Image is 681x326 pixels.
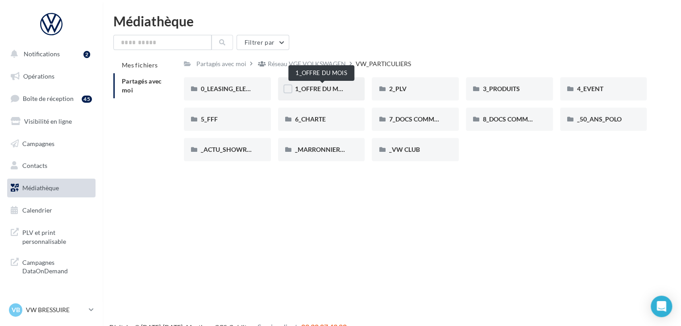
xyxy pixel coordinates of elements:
[5,253,97,279] a: Campagnes DataOnDemand
[201,146,262,153] span: _ACTU_SHOWROOM
[5,134,97,153] a: Campagnes
[389,85,406,92] span: 2_PLV
[295,85,349,92] span: 1_OFFRE DU MOIS
[651,296,672,317] div: Open Intercom Messenger
[288,65,354,81] div: 1_OFFRE DU MOIS
[5,156,97,175] a: Contacts
[82,96,92,103] div: 45
[356,59,411,68] div: VW_PARTICULIERS
[5,223,97,249] a: PLV et print personnalisable
[24,117,72,125] span: Visibilité en ligne
[12,305,20,314] span: VB
[113,14,670,28] div: Médiathèque
[5,179,97,197] a: Médiathèque
[26,305,85,314] p: VW BRESSUIRE
[577,115,622,123] span: _50_ANS_POLO
[201,85,272,92] span: 0_LEASING_ELECTRIQUE
[5,67,97,86] a: Opérations
[22,226,92,246] span: PLV et print personnalisable
[83,51,90,58] div: 2
[23,95,74,102] span: Boîte de réception
[23,72,54,80] span: Opérations
[22,206,52,214] span: Calendrier
[22,139,54,147] span: Campagnes
[22,184,59,192] span: Médiathèque
[237,35,289,50] button: Filtrer par
[295,115,326,123] span: 6_CHARTE
[389,146,419,153] span: _VW CLUB
[122,77,162,94] span: Partagés avec moi
[295,146,353,153] span: _MARRONNIERS_25
[483,85,520,92] span: 3_PRODUITS
[5,201,97,220] a: Calendrier
[5,112,97,131] a: Visibilité en ligne
[22,256,92,276] span: Campagnes DataOnDemand
[22,162,47,169] span: Contacts
[7,301,96,318] a: VB VW BRESSUIRE
[122,61,158,69] span: Mes fichiers
[196,59,246,68] div: Partagés avec moi
[483,115,562,123] span: 8_DOCS COMMUNICATION
[5,45,94,63] button: Notifications 2
[268,59,346,68] div: Réseau VGF VOLKSWAGEN
[389,115,461,123] span: 7_DOCS COMMERCIAUX
[577,85,603,92] span: 4_EVENT
[201,115,218,123] span: 5_FFF
[24,50,60,58] span: Notifications
[5,89,97,108] a: Boîte de réception45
